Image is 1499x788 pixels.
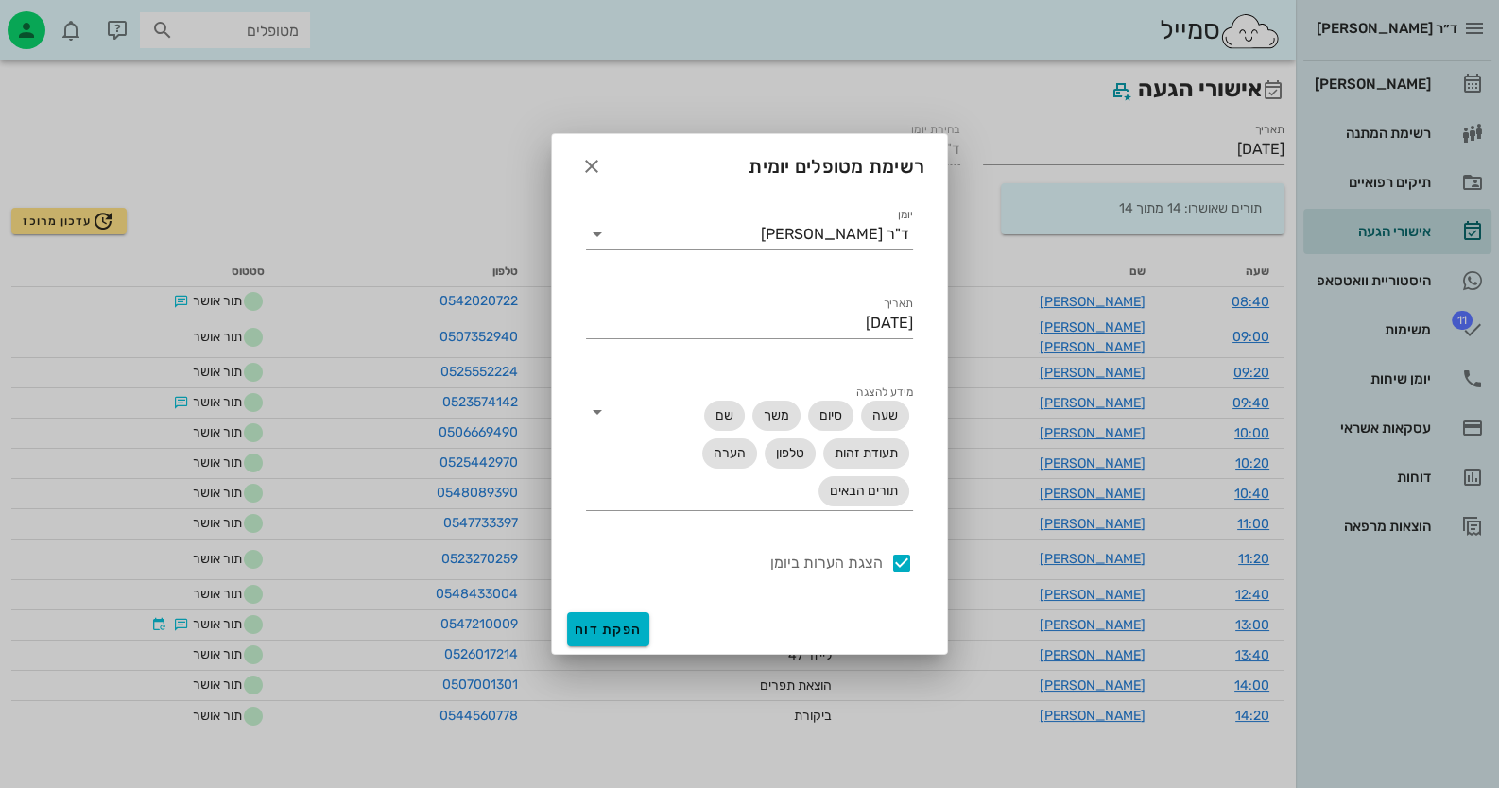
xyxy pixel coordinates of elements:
span: תורים הבאים [830,476,898,506]
div: יומןד"ר [PERSON_NAME] [586,219,913,249]
div: ד"ר [PERSON_NAME] [761,226,909,243]
span: סיום [819,401,842,431]
span: הפקת דוח [575,622,642,638]
span: משך [764,401,789,431]
div: רשימת מטופלים יומית [552,134,947,193]
label: תאריך [884,297,914,311]
div: מידע להצגהשעהסיוםמשךשםתעודת זהותטלפוןהערהתורים הבאים [586,397,913,510]
label: מידע להצגה [856,385,913,400]
label: הצגת הערות ביומן [586,554,883,573]
span: תעודת זהות [835,438,898,469]
span: טלפון [776,438,804,469]
span: הערה [714,438,746,469]
label: יומן [898,208,914,222]
button: הפקת דוח [567,612,649,646]
span: שעה [872,401,898,431]
span: שם [715,401,733,431]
